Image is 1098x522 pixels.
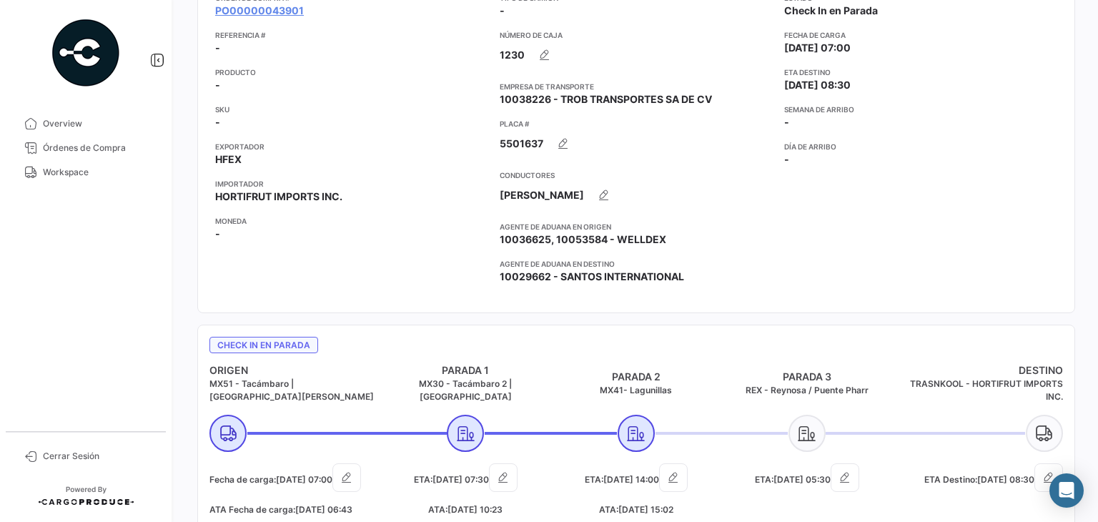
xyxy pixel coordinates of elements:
span: HORTIFRUT IMPORTS INC. [215,189,342,204]
span: [PERSON_NAME] [500,188,584,202]
app-card-info-title: Día de Arribo [784,141,1057,152]
app-card-info-title: Agente de Aduana en Origen [500,221,773,232]
h4: PARADA 2 [551,370,722,384]
span: Workspace [43,166,154,179]
h5: ETA Destino: [892,463,1063,492]
h5: ATA Fecha de carga: [209,503,380,516]
h4: DESTINO [892,363,1063,378]
h4: ORIGEN [209,363,380,378]
app-card-info-title: Fecha de carga [784,29,1057,41]
span: 10036625, 10053584 - WELLDEX [500,232,666,247]
span: Órdenes de Compra [43,142,154,154]
h5: MX51 - Tacámbaro | [GEOGRAPHIC_DATA][PERSON_NAME] [209,378,380,403]
app-card-info-title: Placa # [500,118,773,129]
h5: ATA: [380,503,551,516]
span: [DATE] 05:30 [773,474,831,485]
app-card-info-title: SKU [215,104,488,115]
span: [DATE] 07:30 [432,474,489,485]
app-card-info-title: Referencia # [215,29,488,41]
app-card-info-title: Número de Caja [500,29,773,41]
span: Overview [43,117,154,130]
span: Check In en Parada [784,4,878,18]
span: 5501637 [500,137,543,151]
a: Órdenes de Compra [11,136,160,160]
app-card-info-title: ETA Destino [784,67,1057,78]
span: 1230 [500,48,525,62]
app-card-info-title: Importador [215,178,488,189]
h5: MX30 - Tacámbaro 2 | [GEOGRAPHIC_DATA] [380,378,551,403]
app-card-info-title: Semana de Arribo [784,104,1057,115]
div: Abrir Intercom Messenger [1049,473,1084,508]
app-card-info-title: Conductores [500,169,773,181]
span: [DATE] 15:02 [618,504,673,515]
span: HFEX [215,152,242,167]
span: - [215,78,220,92]
h5: ETA: [721,463,892,492]
span: [DATE] 10:23 [447,504,503,515]
span: - [215,115,220,129]
a: Overview [11,112,160,136]
a: Workspace [11,160,160,184]
h5: ETA: [380,463,551,492]
span: 10029662 - SANTOS INTERNATIONAL [500,270,684,284]
span: [DATE] 14:00 [603,474,659,485]
span: 10038226 - TROB TRANSPORTES SA DE CV [500,92,712,107]
span: Cerrar Sesión [43,450,154,463]
span: [DATE] 08:30 [784,78,851,92]
span: - [215,227,220,241]
h5: TRASNKOOL - HORTIFRUT IMPORTS INC. [892,378,1063,403]
h5: Fecha de carga: [209,463,380,492]
span: - [784,152,789,167]
span: [DATE] 07:00 [784,41,851,55]
h4: PARADA 3 [721,370,892,384]
a: PO00000043901 [215,4,304,18]
h5: ETA: [551,463,722,492]
span: - [500,4,505,18]
app-card-info-title: Agente de Aduana en Destino [500,258,773,270]
span: Check In en Parada [209,337,318,353]
img: powered-by.png [50,17,122,89]
h5: ATA: [551,503,722,516]
span: [DATE] 08:30 [977,474,1034,485]
app-card-info-title: Exportador [215,141,488,152]
span: - [784,115,789,129]
h4: PARADA 1 [380,363,551,378]
h5: REX - Reynosa / Puente Pharr [721,384,892,397]
app-card-info-title: Producto [215,67,488,78]
span: [DATE] 07:00 [276,474,332,485]
span: - [215,41,220,55]
span: [DATE] 06:43 [295,504,352,515]
app-card-info-title: Empresa de Transporte [500,81,773,92]
app-card-info-title: Moneda [215,215,488,227]
h5: MX41- Lagunillas [551,384,722,397]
